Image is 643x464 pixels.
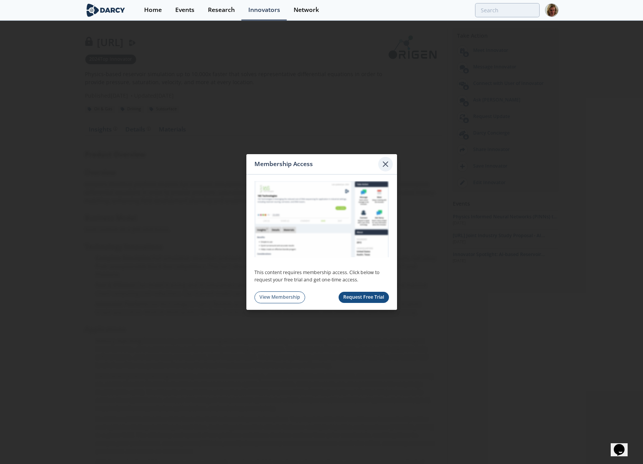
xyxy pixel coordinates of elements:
[248,7,280,13] div: Innovators
[254,181,389,257] img: Membership
[144,7,162,13] div: Home
[611,433,635,456] iframe: chat widget
[475,3,540,17] input: Advanced Search
[294,7,319,13] div: Network
[85,3,127,17] img: logo-wide.svg
[254,157,379,171] div: Membership Access
[208,7,235,13] div: Research
[339,292,389,303] button: Request Free Trial
[254,269,389,283] p: This content requires membership access. Click below to request your free trial and get one-time ...
[175,7,194,13] div: Events
[545,3,558,17] img: Profile
[254,291,306,303] a: View Membership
